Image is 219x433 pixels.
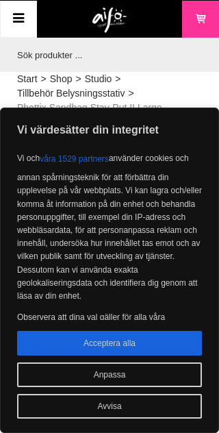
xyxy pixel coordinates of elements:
p: Observera att dina val gäller för alla våra underdomäner. När du har gett ditt samtycke kommer en... [17,311,202,403]
a: Studio [85,72,112,86]
img: logo.png [92,8,127,34]
a: Start [17,72,38,86]
span: > [75,72,81,86]
button: Avvisa [17,394,202,419]
span: > [41,72,47,86]
span: > [128,86,133,101]
a: Tillbehör Belysningsstativ [17,86,125,101]
button: Anpassa [17,362,202,387]
a: Shop [50,72,73,86]
span: Phottix Sandbag Stay-Put II Large [17,101,162,115]
span: > [115,72,120,86]
button: våra 1529 partners [40,147,109,171]
p: Vi och använder cookies och annan spårningsteknik för att förbättra din upplevelse på vår webbpla... [17,147,202,303]
input: Sök produkter ... [10,38,202,72]
p: Vi värdesätter din integritet [1,122,218,138]
button: Acceptera alla [17,331,202,356]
